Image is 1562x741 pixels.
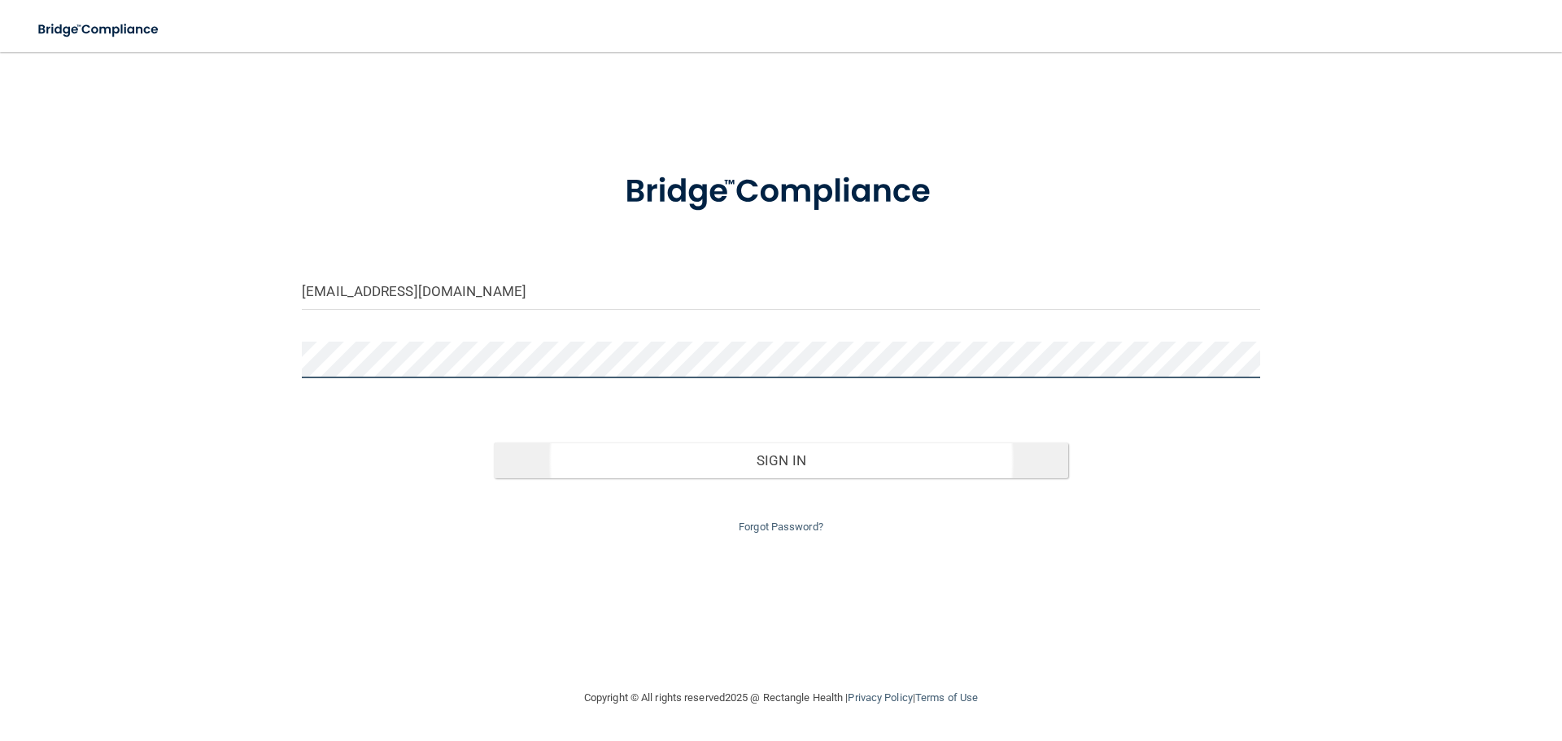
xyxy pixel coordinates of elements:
[302,273,1260,310] input: Email
[484,672,1078,724] div: Copyright © All rights reserved 2025 @ Rectangle Health | |
[915,691,978,704] a: Terms of Use
[494,442,1069,478] button: Sign In
[848,691,912,704] a: Privacy Policy
[591,150,971,234] img: bridge_compliance_login_screen.278c3ca4.svg
[1281,625,1542,691] iframe: Drift Widget Chat Controller
[739,521,823,533] a: Forgot Password?
[24,13,174,46] img: bridge_compliance_login_screen.278c3ca4.svg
